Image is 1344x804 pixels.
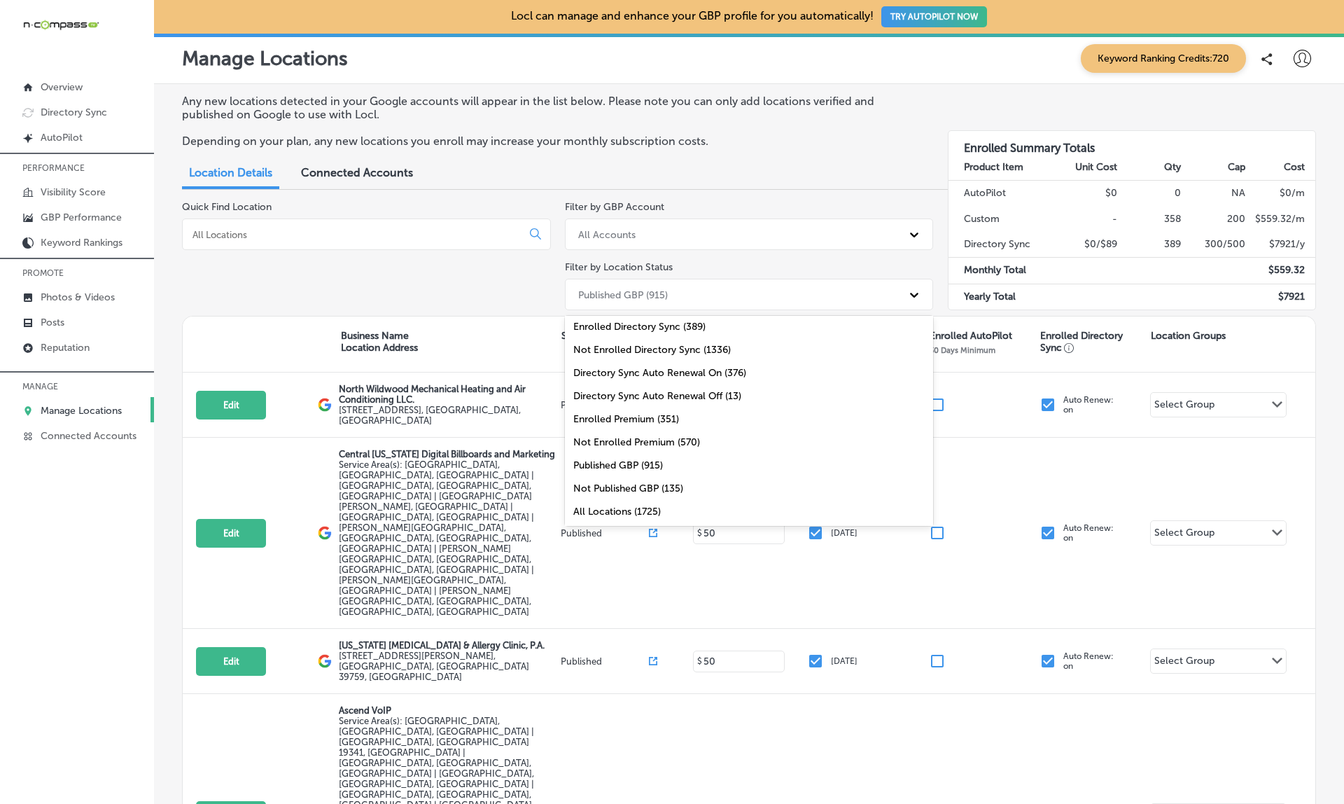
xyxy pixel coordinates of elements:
[41,342,90,354] p: Reputation
[41,430,136,442] p: Connected Accounts
[1154,527,1214,543] div: Select Group
[565,454,934,477] div: Published GBP (915)
[561,656,650,667] p: Published
[191,228,519,241] input: All Locations
[561,528,650,539] p: Published
[1151,330,1226,342] p: Location Groups
[561,400,650,410] p: Published
[930,345,995,355] p: 30 Days Minimum
[339,449,557,459] p: Central [US_STATE] Digital Billboards and Marketing
[1118,155,1182,181] th: Qty
[948,207,1055,232] td: Custom
[1182,181,1245,207] td: NA
[831,528,857,538] p: [DATE]
[948,258,1055,284] td: Monthly Total
[565,361,934,384] div: Directory Sync Auto Renewal On (376)
[1054,155,1118,181] th: Unit Cost
[1063,395,1114,415] p: Auto Renew: on
[565,338,934,361] div: Not Enrolled Directory Sync (1336)
[578,228,636,240] div: All Accounts
[881,6,987,27] button: TRY AUTOPILOT NOW
[565,201,664,213] label: Filter by GBP Account
[339,705,557,716] p: Ascend VoIP
[318,398,332,412] img: logo
[339,405,557,426] label: [STREET_ADDRESS] , [GEOGRAPHIC_DATA], [GEOGRAPHIC_DATA]
[339,384,557,405] p: North Wildwood Mechanical Heating and Air Conditioning LLC.
[565,500,934,523] div: All Locations (1725)
[1118,232,1182,258] td: 389
[1054,181,1118,207] td: $0
[565,315,934,338] div: Enrolled Directory Sync (389)
[41,405,122,417] p: Manage Locations
[189,166,272,179] span: Location Details
[1063,523,1114,543] p: Auto Renew: on
[1246,284,1315,310] td: $ 7921
[831,656,857,666] p: [DATE]
[41,106,107,118] p: Directory Sync
[41,317,64,328] p: Posts
[1182,155,1245,181] th: Cap
[301,166,413,179] span: Connected Accounts
[697,656,702,666] p: $
[318,526,332,540] img: logo
[697,528,702,538] p: $
[41,132,83,144] p: AutoPilot
[565,261,673,273] label: Filter by Location Status
[1054,207,1118,232] td: -
[41,212,122,223] p: GBP Performance
[339,459,534,617] span: Orlando, FL, USA | Kissimmee, FL, USA | Meadow Woods, FL 32824, USA | Hunters Creek, FL 32837, US...
[1154,398,1214,415] div: Select Group
[182,201,272,213] label: Quick Find Location
[1246,207,1315,232] td: $ 559.32 /m
[948,131,1316,155] h3: Enrolled Summary Totals
[1054,232,1118,258] td: $0/$89
[1246,181,1315,207] td: $ 0 /m
[182,47,348,70] p: Manage Locations
[948,181,1055,207] td: AutoPilot
[948,232,1055,258] td: Directory Sync
[561,330,650,342] p: Status
[196,647,266,676] button: Edit
[964,161,1023,173] strong: Product Item
[339,640,557,651] p: [US_STATE] [MEDICAL_DATA] & Allergy Clinic, P.A.
[182,134,919,148] p: Depending on your plan, any new locations you enroll may increase your monthly subscription costs.
[948,284,1055,310] td: Yearly Total
[41,81,83,93] p: Overview
[930,330,1012,342] p: Enrolled AutoPilot
[1182,232,1245,258] td: 300/500
[41,237,122,249] p: Keyword Rankings
[41,186,106,198] p: Visibility Score
[196,391,266,420] button: Edit
[1118,181,1182,207] td: 0
[565,477,934,500] div: Not Published GBP (135)
[341,330,418,354] p: Business Name Location Address
[565,408,934,431] div: Enrolled Premium (351)
[339,651,557,682] label: [STREET_ADDRESS][PERSON_NAME] , [GEOGRAPHIC_DATA], [GEOGRAPHIC_DATA] 39759, [GEOGRAPHIC_DATA]
[1040,330,1144,354] p: Enrolled Directory Sync
[196,519,266,548] button: Edit
[578,289,668,300] div: Published GBP (915)
[1118,207,1182,232] td: 358
[1182,207,1245,232] td: 200
[318,654,332,668] img: logo
[1154,655,1214,671] div: Select Group
[565,431,934,454] div: Not Enrolled Premium (570)
[1246,258,1315,284] td: $ 559.32
[1063,651,1114,671] p: Auto Renew: on
[1246,155,1315,181] th: Cost
[182,95,919,121] p: Any new locations detected in your Google accounts will appear in the list below. Please note you...
[41,291,115,303] p: Photos & Videos
[1081,44,1246,73] span: Keyword Ranking Credits: 720
[22,18,99,32] img: 660ab0bf-5cc7-4cb8-ba1c-48b5ae0f18e60NCTV_CLogo_TV_Black_-500x88.png
[1246,232,1315,258] td: $ 7921 /y
[565,384,934,408] div: Directory Sync Auto Renewal Off (13)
